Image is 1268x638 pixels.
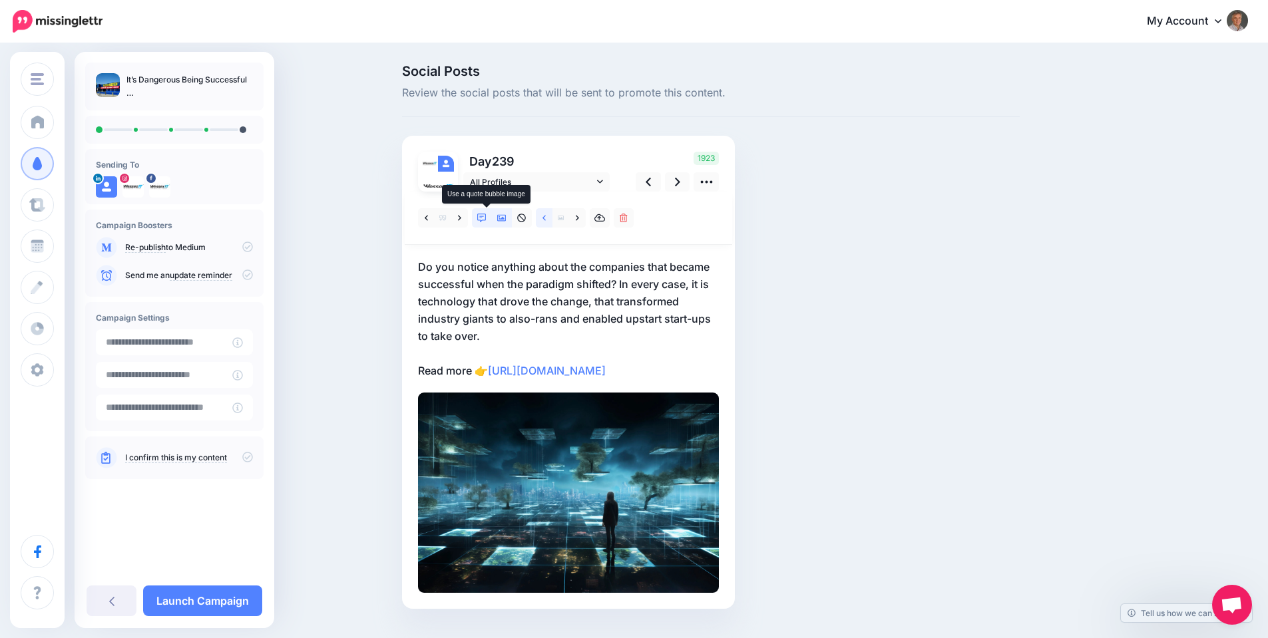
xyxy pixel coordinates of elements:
[31,73,44,85] img: menu.png
[96,220,253,230] h4: Campaign Boosters
[122,176,144,198] img: 327928650_673138581274106_3875633941848458916_n-bsa154355.jpg
[125,269,253,281] p: Send me an
[96,73,120,97] img: b2a43435982619d5ee5b50a8c407ab24_thumb.jpg
[149,176,170,198] img: 298904122_491295303008062_5151176161762072367_n-bsa154353.jpg
[463,172,610,192] a: All Profiles
[1212,585,1252,625] div: Open chat
[402,84,1020,102] span: Review the social posts that will be sent to promote this content.
[694,152,719,165] span: 1923
[125,241,253,253] p: to Medium
[126,73,253,100] p: It’s Dangerous Being Successful …
[488,364,606,377] a: [URL][DOMAIN_NAME]
[418,258,719,379] p: Do you notice anything about the companies that became successful when the paradigm shifted? In e...
[492,154,515,168] span: 239
[418,393,719,593] img: 9cb86f02facb535713b0b2fb4a81ec0b.jpg
[125,452,227,463] a: I confirm this is my content
[13,10,103,33] img: Missinglettr
[422,172,454,204] img: 327928650_673138581274106_3875633941848458916_n-bsa154355.jpg
[470,175,594,189] span: All Profiles
[170,270,232,281] a: update reminder
[438,156,454,172] img: user_default_image.png
[1134,5,1248,38] a: My Account
[125,242,166,253] a: Re-publish
[96,160,253,170] h4: Sending To
[422,156,438,172] img: 298904122_491295303008062_5151176161762072367_n-bsa154353.jpg
[1121,604,1252,622] a: Tell us how we can improve
[96,313,253,323] h4: Campaign Settings
[402,65,1020,78] span: Social Posts
[463,152,612,171] p: Day
[96,176,117,198] img: user_default_image.png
